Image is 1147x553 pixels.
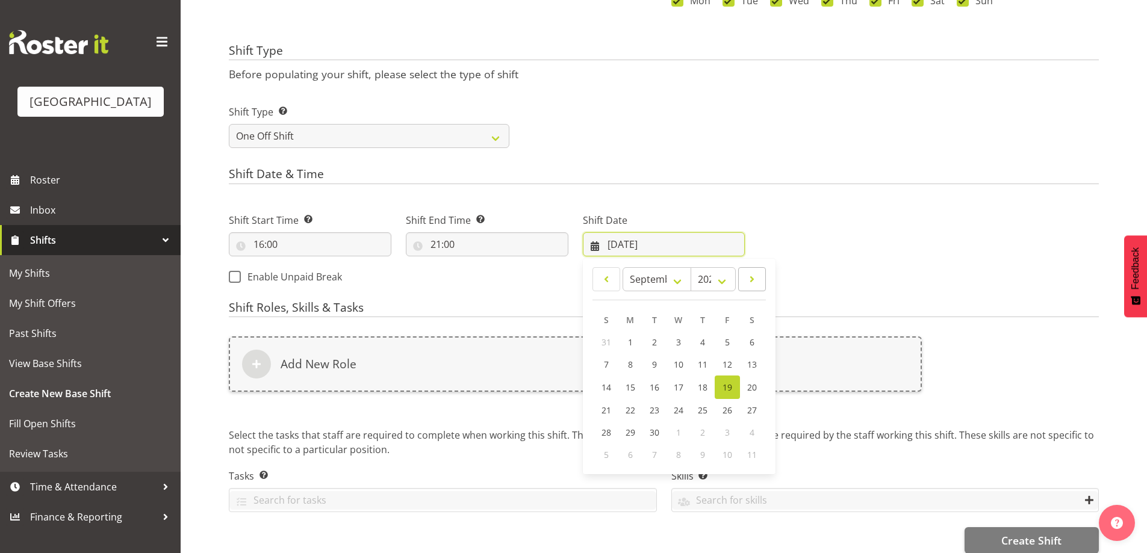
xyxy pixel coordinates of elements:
span: 2 [652,336,657,348]
a: 3 [667,331,691,353]
a: 19 [715,375,740,399]
span: 11 [698,359,707,370]
span: 31 [601,336,611,348]
span: Shifts [30,231,157,249]
a: 7 [594,353,618,375]
a: 27 [740,399,764,421]
span: Enable Unpaid Break [241,271,342,283]
div: [GEOGRAPHIC_DATA] [30,93,152,111]
label: Shift End Time [406,213,568,227]
span: M [626,314,634,326]
span: 22 [626,404,635,416]
span: 3 [725,427,730,438]
a: View Base Shifts [3,348,178,378]
span: 19 [723,382,732,393]
span: Create New Base Shift [9,385,172,403]
p: Select the skills that are required by the staff working this shift. These skills are not specifi... [671,428,1099,459]
a: 9 [642,353,667,375]
span: My Shifts [9,264,172,282]
span: 15 [626,382,635,393]
span: 9 [652,359,657,370]
a: 14 [594,375,618,399]
a: 6 [740,331,764,353]
span: 1 [676,427,681,438]
h4: Shift Type [229,44,1099,61]
a: 5 [715,331,740,353]
span: 26 [723,404,732,416]
a: My Shifts [3,258,178,288]
a: Past Shifts [3,318,178,348]
a: 1 [618,331,642,353]
a: 8 [618,353,642,375]
a: 22 [618,399,642,421]
span: Fill Open Shifts [9,415,172,433]
a: 17 [667,375,691,399]
a: 29 [618,421,642,443]
span: 24 [674,404,683,416]
span: 30 [650,427,659,438]
span: 4 [750,427,754,438]
span: 21 [601,404,611,416]
label: Skills [671,469,1099,483]
span: 12 [723,359,732,370]
label: Shift Start Time [229,213,391,227]
button: Feedback - Show survey [1124,235,1147,317]
a: 4 [691,331,715,353]
a: 25 [691,399,715,421]
a: 20 [740,375,764,399]
h6: Add New Role [281,357,356,371]
a: 28 [594,421,618,443]
span: My Shift Offers [9,294,172,312]
input: Search for skills [672,491,1099,510]
a: 23 [642,399,667,421]
span: S [604,314,609,326]
span: Create Shift [1001,533,1062,548]
img: Rosterit website logo [9,30,108,54]
img: help-xxl-2.png [1111,517,1123,529]
a: 15 [618,375,642,399]
span: 13 [747,359,757,370]
span: 18 [698,382,707,393]
span: Review Tasks [9,445,172,463]
span: Past Shifts [9,324,172,342]
a: My Shift Offers [3,288,178,318]
label: Tasks [229,469,657,483]
span: 25 [698,404,707,416]
span: 8 [676,449,681,460]
span: Roster [30,171,175,189]
span: 8 [628,359,633,370]
span: 3 [676,336,681,348]
span: 11 [747,449,757,460]
span: Time & Attendance [30,478,157,496]
span: F [725,314,729,326]
input: Click to select... [406,232,568,256]
span: W [674,314,682,326]
a: 16 [642,375,667,399]
span: 6 [750,336,754,348]
span: Feedback [1130,247,1141,289]
span: Finance & Reporting [30,508,157,526]
span: 14 [601,382,611,393]
span: T [652,314,657,326]
span: 23 [650,404,659,416]
span: 16 [650,382,659,393]
a: 11 [691,353,715,375]
input: Click to select... [229,232,391,256]
h4: Shift Roles, Skills & Tasks [229,301,1099,318]
span: 29 [626,427,635,438]
input: Search for tasks [229,491,656,510]
a: Create New Base Shift [3,378,178,409]
input: Click to select... [583,232,745,256]
span: S [750,314,754,326]
span: 17 [674,382,683,393]
a: 2 [642,331,667,353]
span: 4 [700,336,705,348]
h4: Shift Date & Time [229,167,1099,184]
a: 10 [667,353,691,375]
span: View Base Shifts [9,354,172,372]
span: 1 [628,336,633,348]
label: Shift Date [583,213,745,227]
a: Fill Open Shifts [3,409,178,439]
span: 27 [747,404,757,416]
a: 21 [594,399,618,421]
